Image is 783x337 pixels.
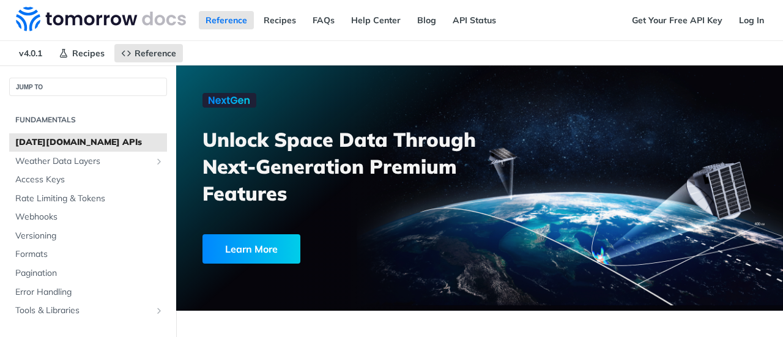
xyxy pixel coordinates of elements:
a: Recipes [52,44,111,62]
a: Help Center [344,11,407,29]
h3: Unlock Space Data Through Next-Generation Premium Features [202,126,493,207]
img: Tomorrow.io Weather API Docs [16,7,186,31]
a: Reference [114,44,183,62]
span: [DATE][DOMAIN_NAME] APIs [15,136,164,149]
a: Error Handling [9,283,167,302]
span: Versioning [15,230,164,242]
a: FAQs [306,11,341,29]
a: Formats [9,245,167,264]
span: v4.0.1 [12,44,49,62]
button: JUMP TO [9,78,167,96]
button: Show subpages for Tools & Libraries [154,306,164,316]
a: Blog [410,11,443,29]
a: Log In [732,11,771,29]
a: Webhooks [9,208,167,226]
span: Formats [15,248,164,261]
a: Tools & LibrariesShow subpages for Tools & Libraries [9,302,167,320]
button: Show subpages for Weather Data Layers [154,157,164,166]
a: Pagination [9,264,167,283]
a: [DATE][DOMAIN_NAME] APIs [9,133,167,152]
div: Learn More [202,234,300,264]
a: Versioning [9,227,167,245]
a: Access Keys [9,171,167,189]
span: Tools & Libraries [15,305,151,317]
img: NextGen [202,93,256,108]
span: Webhooks [15,211,164,223]
a: Learn More [202,234,435,264]
a: Recipes [257,11,303,29]
h2: Fundamentals [9,114,167,125]
span: Access Keys [15,174,164,186]
a: API Status [446,11,503,29]
span: Reference [135,48,176,59]
span: Weather Data Layers [15,155,151,168]
a: Weather Data LayersShow subpages for Weather Data Layers [9,152,167,171]
span: Pagination [15,267,164,280]
a: Rate Limiting & Tokens [9,190,167,208]
span: Error Handling [15,286,164,298]
span: Recipes [72,48,105,59]
span: Rate Limiting & Tokens [15,193,164,205]
a: Get Your Free API Key [625,11,729,29]
a: Reference [199,11,254,29]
